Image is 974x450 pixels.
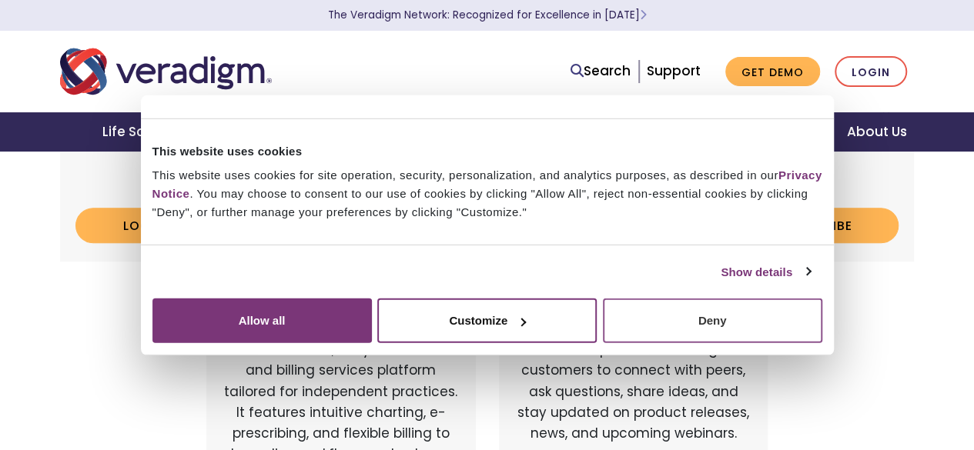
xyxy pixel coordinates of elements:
[721,262,810,281] a: Show details
[725,57,820,87] a: Get Demo
[152,298,372,343] button: Allow all
[152,166,822,222] div: This website uses cookies for site operation, security, personalization, and analytics purposes, ...
[640,8,647,22] span: Learn More
[328,8,647,22] a: The Veradigm Network: Recognized for Excellence in [DATE]Learn More
[835,56,907,88] a: Login
[377,298,597,343] button: Customize
[60,46,272,97] img: Veradigm logo
[571,61,631,82] a: Search
[152,142,822,160] div: This website uses cookies
[603,298,822,343] button: Deny
[84,112,212,152] a: Life Sciences
[828,112,925,152] a: About Us
[75,208,314,243] a: Login to Payerpath
[647,62,701,80] a: Support
[152,168,822,200] a: Privacy Notice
